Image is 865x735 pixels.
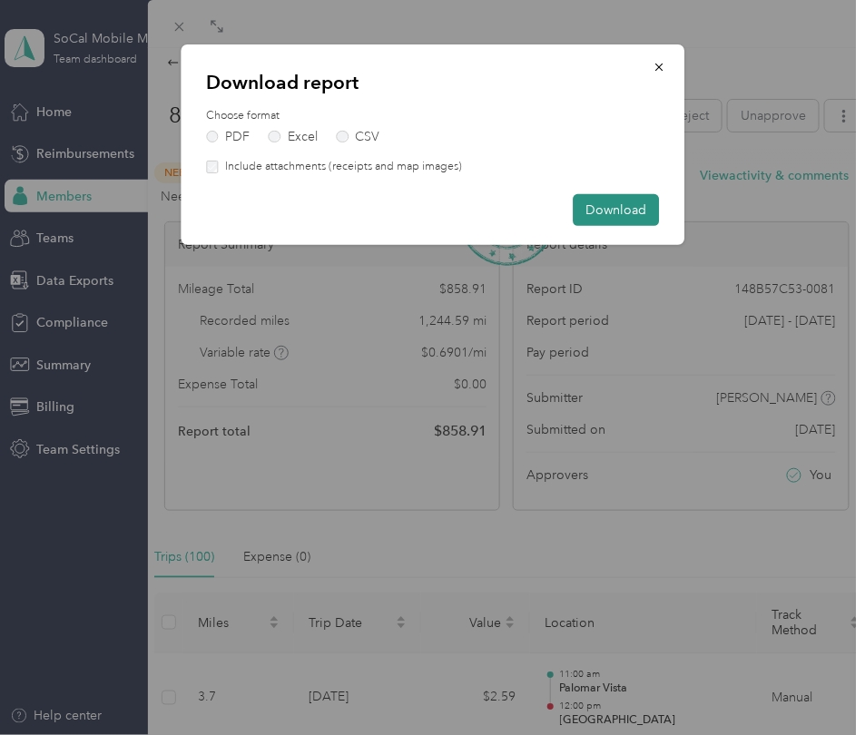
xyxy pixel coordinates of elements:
label: Choose format [206,108,659,124]
label: PDF [206,131,250,143]
iframe: Everlance-gr Chat Button Frame [763,633,865,735]
label: CSV [337,131,380,143]
label: Include attachments (receipts and map images) [219,159,462,175]
p: Download report [206,70,659,95]
button: Download [573,194,659,226]
label: Excel [269,131,318,143]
